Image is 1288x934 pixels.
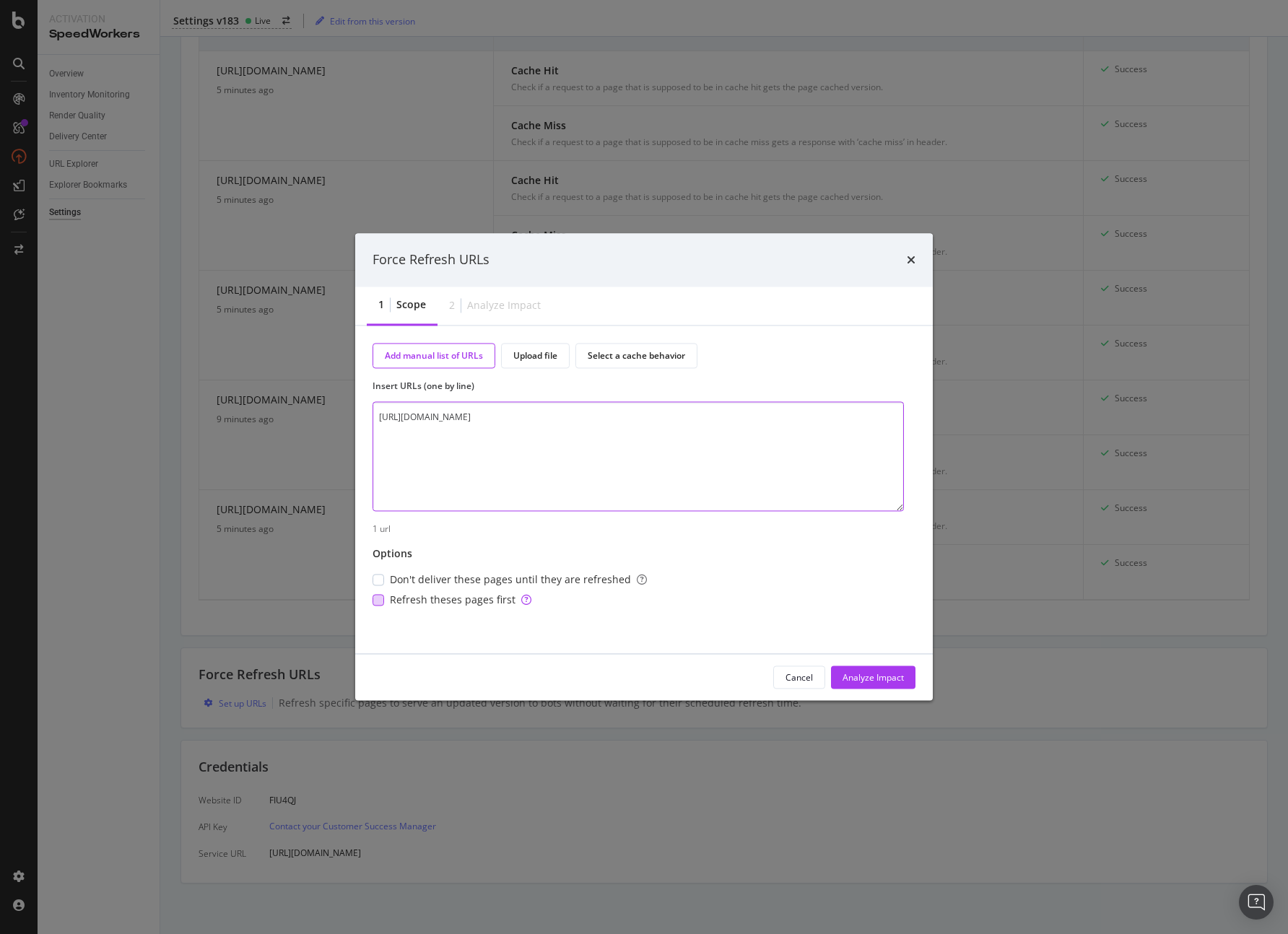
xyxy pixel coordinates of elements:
[385,349,483,362] div: Add manual list of URLs
[513,349,557,362] div: Upload file
[390,573,647,588] span: Don't deliver these pages until they are refreshed
[831,666,915,689] button: Analyze Impact
[588,349,685,362] div: Select a cache behavior
[373,380,904,392] label: Insert URLs (one by line)
[449,299,455,313] div: 2
[907,250,915,269] div: times
[843,671,904,684] div: Analyze Impact
[396,297,426,312] div: Scope
[373,547,412,562] div: Options
[373,401,904,511] textarea: [URL][DOMAIN_NAME]
[467,299,541,313] div: Analyze Impact
[378,297,384,312] div: 1
[1239,885,1274,920] div: Open Intercom Messenger
[390,593,531,608] span: Refresh theses pages first
[786,671,813,684] div: Cancel
[373,250,489,269] div: Force Refresh URLs
[773,666,825,689] button: Cancel
[373,523,915,535] div: 1 url
[355,233,933,700] div: modal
